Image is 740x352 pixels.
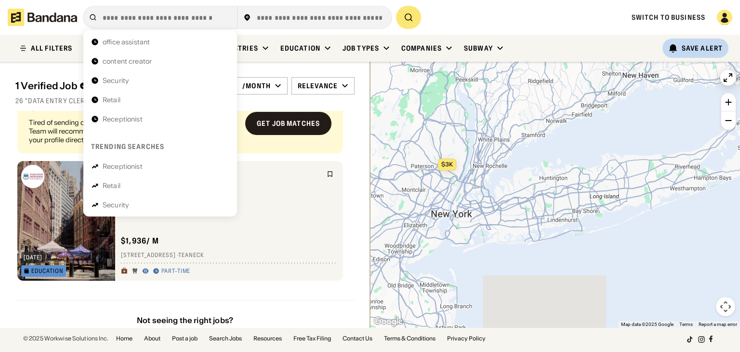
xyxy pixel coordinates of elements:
div: office assistant [103,39,150,45]
div: Trending searches [91,142,164,151]
img: Google [372,315,404,328]
div: 1 Verified Job [15,80,215,92]
div: [DATE] [24,255,42,260]
a: Contact Us [343,336,372,341]
img: Fairleigh Dickinson University logo [21,165,44,188]
span: Map data ©2025 Google [621,322,674,327]
div: Companies [401,44,442,53]
div: Education [31,268,64,274]
div: Receptionist [103,116,143,122]
div: Relevance [298,81,338,90]
div: [STREET_ADDRESS] · Teaneck [121,252,337,259]
a: Switch to Business [632,13,705,22]
span: $3k [441,161,453,168]
button: Map camera controls [716,297,735,316]
div: Tired of sending out endless job applications? Bandana Match Team will recommend jobs tailored to... [29,118,238,145]
div: Education [280,44,320,53]
a: About [144,336,160,341]
a: Search Jobs [209,336,242,341]
div: Industries [217,44,258,53]
a: Terms & Conditions [384,336,436,341]
a: Privacy Policy [447,336,486,341]
div: $ 1,936 / m [121,236,159,246]
img: Bandana logotype [8,9,77,26]
div: ALL FILTERS [31,45,72,52]
div: Get job matches [257,120,320,127]
div: © 2025 Workwise Solutions Inc. [23,336,108,341]
a: Home [116,336,132,341]
div: 26 "data entry clerk" jobs on [DOMAIN_NAME] [15,96,355,105]
div: Save Alert [682,44,723,53]
a: Post a job [172,336,198,341]
div: Retail [103,96,120,103]
div: Job Types [343,44,379,53]
a: Report a map error [699,322,737,327]
div: Retail [103,182,120,189]
div: Security [103,202,129,208]
div: grid [15,111,355,328]
a: Free Tax Filing [293,336,331,341]
a: Resources [253,336,282,341]
div: /month [242,81,271,90]
div: Subway [464,44,493,53]
a: Terms (opens in new tab) [679,322,693,327]
a: Open this area in Google Maps (opens a new window) [372,315,404,328]
div: Part-time [161,268,191,275]
div: Not seeing the right jobs? [100,316,270,325]
div: Receptionist [103,163,143,170]
div: content creator [103,58,152,65]
div: Security [103,77,129,84]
